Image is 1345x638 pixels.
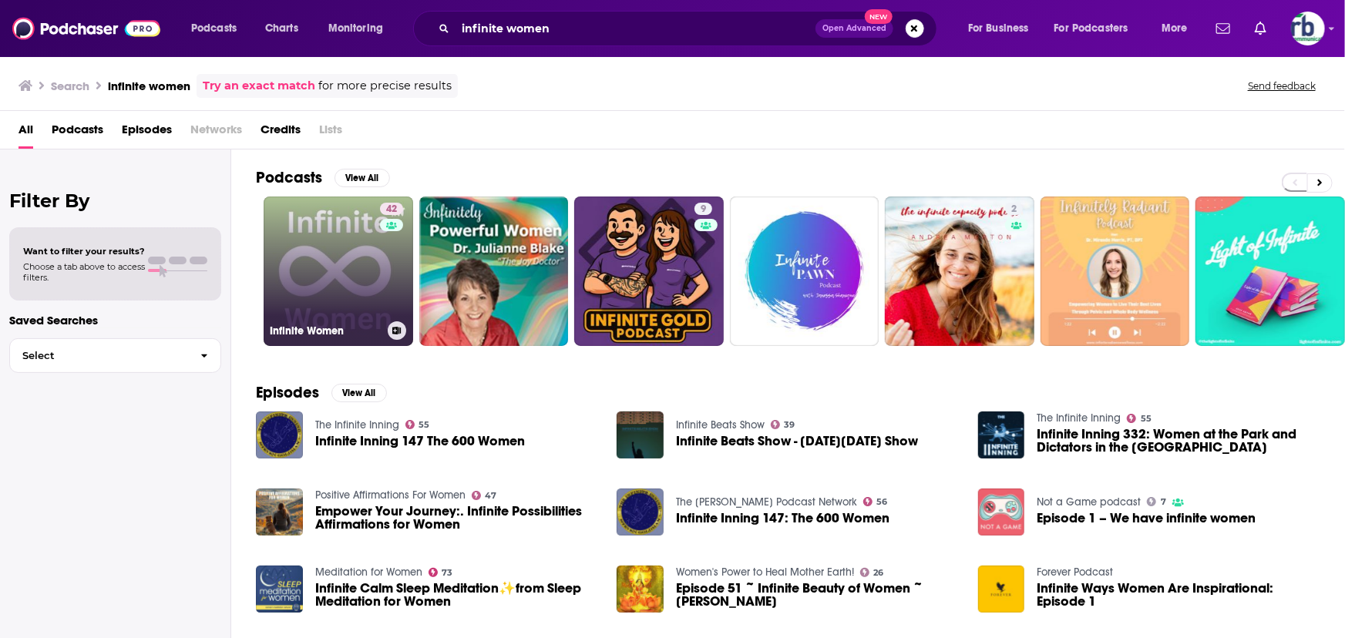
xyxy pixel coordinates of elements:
[1162,18,1188,39] span: More
[428,11,952,46] div: Search podcasts, credits, & more...
[315,418,399,431] a: The Infinite Inning
[319,117,342,149] span: Lists
[978,489,1025,536] img: Episode 1 – We have infinite women
[676,582,960,608] span: Episode 51 ~ Infinite Beauty of Women ~ [PERSON_NAME]
[676,566,854,579] a: Women's Power to Heal Mother Earth!
[315,582,599,608] a: Infinite Calm Sleep Meditation✨from Sleep Meditation for Women
[256,383,319,402] h2: Episodes
[676,582,960,608] a: Episode 51 ~ Infinite Beauty of Women ~ Lalita Maha Tripura Sundari
[978,566,1025,613] img: Infinite Ways Women Are Inspirational: Episode 1
[256,566,303,613] img: Infinite Calm Sleep Meditation✨from Sleep Meditation for Women
[676,512,889,525] a: Infinite Inning 147: The 600 Women
[52,117,103,149] a: Podcasts
[51,79,89,93] h3: Search
[419,421,429,428] span: 55
[318,16,403,41] button: open menu
[10,351,188,361] span: Select
[1127,414,1152,423] a: 55
[957,16,1048,41] button: open menu
[1037,495,1141,509] a: Not a Game podcast
[1037,512,1256,525] a: Episode 1 – We have infinite women
[1037,411,1121,425] a: The Infinite Inning
[676,435,918,448] a: Infinite Beats Show - International Women's Day Show
[815,19,893,38] button: Open AdvancedNew
[1210,15,1236,42] a: Show notifications dropdown
[315,566,422,579] a: Meditation for Women
[256,168,322,187] h2: Podcasts
[676,435,918,448] span: Infinite Beats Show - [DATE][DATE] Show
[1037,566,1113,579] a: Forever Podcast
[315,435,525,448] a: Infinite Inning 147 The 600 Women
[405,420,430,429] a: 55
[472,491,497,500] a: 47
[617,411,664,458] img: Infinite Beats Show - International Women's Day Show
[315,505,599,531] a: Empower Your Journey:. Infinite Possibilities Affirmations for Women
[108,79,190,93] h3: infinite women
[180,16,257,41] button: open menu
[429,568,453,577] a: 73
[1141,415,1152,422] span: 55
[318,77,452,95] span: for more precise results
[885,196,1034,346] a: 2
[456,16,815,41] input: Search podcasts, credits, & more...
[264,196,413,346] a: 42Infinite Women
[335,169,390,187] button: View All
[676,495,857,509] a: The Baseball Prospectus Podcast Network
[877,499,888,505] span: 56
[122,117,172,149] a: Episodes
[617,489,664,536] img: Infinite Inning 147: The 600 Women
[9,190,221,212] h2: Filter By
[694,203,712,215] a: 9
[1291,12,1325,45] span: Logged in as johannarb
[256,168,390,187] a: PodcastsView All
[255,16,308,41] a: Charts
[701,202,706,217] span: 9
[18,117,33,149] a: All
[874,569,884,576] span: 26
[256,411,303,458] img: Infinite Inning 147 The 600 Women
[328,18,383,39] span: Monitoring
[785,421,795,428] span: 39
[12,14,160,43] img: Podchaser - Follow, Share and Rate Podcasts
[1037,582,1320,608] a: Infinite Ways Women Are Inspirational: Episode 1
[386,202,397,217] span: 42
[261,117,301,149] a: Credits
[822,25,886,32] span: Open Advanced
[190,117,242,149] span: Networks
[270,324,382,337] h3: Infinite Women
[863,497,888,506] a: 56
[1291,12,1325,45] img: User Profile
[256,489,303,536] img: Empower Your Journey:. Infinite Possibilities Affirmations for Women
[203,77,315,95] a: Try an exact match
[771,420,795,429] a: 39
[1005,203,1023,215] a: 2
[676,418,765,431] a: Infinite Beats Show
[9,313,221,327] p: Saved Searches
[1161,499,1166,505] span: 7
[574,196,724,346] a: 9
[1147,497,1166,506] a: 7
[1037,428,1320,454] span: Infinite Inning 332: Women at the Park and Dictators in the [GEOGRAPHIC_DATA]
[315,489,466,502] a: Positive Affirmations For Women
[485,492,496,499] span: 47
[978,411,1025,458] img: Infinite Inning 332: Women at the Park and Dictators in the Dugout
[617,566,664,613] img: Episode 51 ~ Infinite Beauty of Women ~ Lalita Maha Tripura Sundari
[1054,18,1128,39] span: For Podcasters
